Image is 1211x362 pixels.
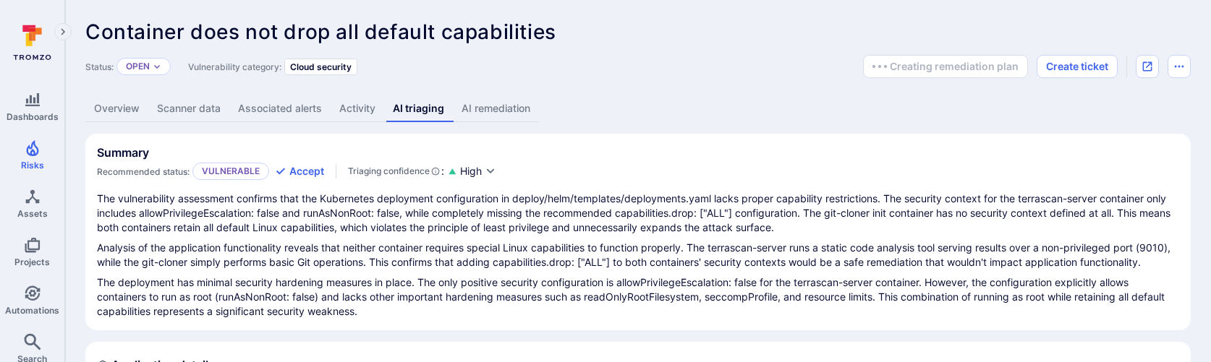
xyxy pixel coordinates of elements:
h2: Summary [97,145,149,160]
a: Overview [85,95,148,122]
span: Vulnerability category: [188,61,281,72]
div: Cloud security [284,59,357,75]
span: Container does not drop all default capabilities [85,20,556,44]
div: : [348,164,444,178]
button: High [460,164,496,179]
span: Status: [85,61,114,72]
p: The deployment has minimal security hardening measures in place. The only positive security confi... [97,275,1179,319]
span: Recommended status: [97,166,190,177]
span: Dashboards [7,111,59,122]
p: Analysis of the application functionality reveals that neither container requires special Linux c... [97,241,1179,270]
button: Options menu [1168,55,1191,78]
span: Automations [5,305,59,316]
a: AI triaging [384,95,453,122]
span: Risks [21,160,44,171]
button: Accept [275,164,324,178]
div: Vulnerability tabs [85,95,1191,122]
span: Projects [14,257,50,267]
button: Create ticket [1037,55,1118,78]
button: Expand dropdown [153,62,161,71]
span: Triaging confidence [348,164,430,178]
a: AI remediation [453,95,539,122]
a: Activity [331,95,384,122]
img: Loading... [872,65,887,68]
p: Vulnerable [192,163,269,180]
button: Open [126,61,150,72]
span: High [460,164,482,178]
svg: AI Triaging Agent self-evaluates the confidence behind recommended status based on the depth and ... [431,164,440,178]
a: Associated alerts [229,95,331,122]
p: The vulnerability assessment confirms that the Kubernetes deployment configuration in deploy/helm... [97,191,1179,235]
button: Creating remediation plan [863,55,1028,78]
i: Expand navigation menu [58,26,68,38]
span: Assets [17,208,48,219]
div: Open original issue [1136,55,1159,78]
button: Expand navigation menu [54,23,72,40]
a: Scanner data [148,95,229,122]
